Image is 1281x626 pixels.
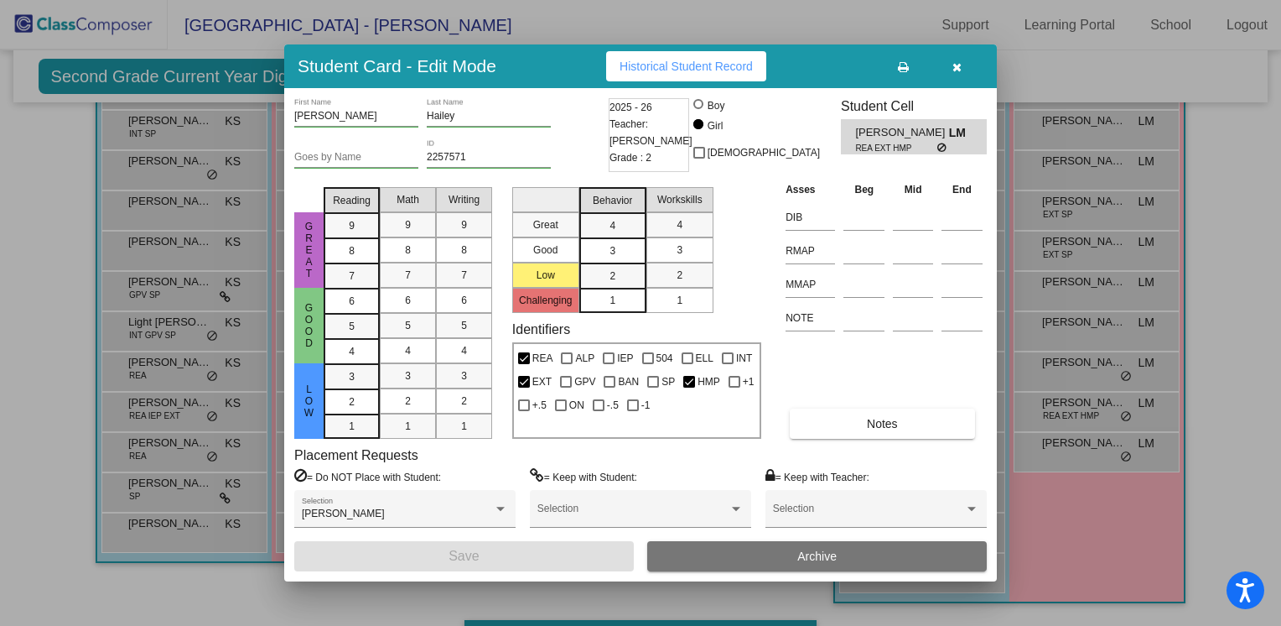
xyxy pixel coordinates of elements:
span: -1 [641,395,651,415]
input: assessment [786,238,835,263]
span: ALP [575,348,594,368]
span: Good [302,302,317,349]
span: [DEMOGRAPHIC_DATA] [708,143,820,163]
span: 4 [349,344,355,359]
span: 1 [349,419,355,434]
button: Notes [790,409,974,439]
span: 5 [349,319,355,334]
input: assessment [786,205,835,230]
button: Save [294,541,634,571]
h3: Student Card - Edit Mode [298,55,496,76]
span: +1 [743,372,755,392]
span: SP [661,372,675,392]
span: 9 [349,218,355,233]
span: Historical Student Record [620,60,753,73]
span: REA EXT HMP [855,142,936,154]
span: Low [302,383,317,419]
span: INT [736,348,752,368]
span: 2 [461,394,467,409]
span: 2 [405,394,411,409]
div: Girl [707,118,723,133]
span: 8 [461,243,467,258]
span: 2 [609,269,615,284]
button: Historical Student Record [606,51,766,81]
span: [PERSON_NAME] [855,124,948,142]
span: Great [302,221,317,279]
span: 8 [349,243,355,258]
span: LM [949,124,972,142]
span: Behavior [593,193,632,208]
span: 3 [677,243,682,258]
th: Asses [781,180,839,199]
span: Archive [797,550,837,563]
span: ELL [696,348,713,368]
span: 7 [349,269,355,284]
span: 7 [405,268,411,283]
span: 4 [677,217,682,232]
span: Workskills [657,192,703,207]
span: BAN [618,372,639,392]
span: ON [569,395,584,415]
h3: Student Cell [841,98,987,114]
span: 2 [677,268,682,283]
span: 2 [349,394,355,410]
div: Boy [707,98,725,113]
span: IEP [617,348,633,368]
span: EXT [532,372,552,392]
input: Enter ID [427,152,551,164]
span: +.5 [532,395,547,415]
span: -.5 [607,395,619,415]
span: REA [532,348,553,368]
input: goes by name [294,152,418,164]
span: 1 [677,293,682,308]
span: HMP [698,372,720,392]
label: = Do NOT Place with Student: [294,468,441,485]
label: Placement Requests [294,447,418,463]
span: 1 [609,293,615,308]
th: Beg [839,180,889,199]
span: Save [449,549,479,563]
span: 6 [461,293,467,308]
span: 3 [405,368,411,383]
span: 6 [349,294,355,309]
input: assessment [786,305,835,331]
span: Reading [333,193,371,208]
span: [PERSON_NAME] [302,508,385,519]
span: 9 [405,217,411,232]
label: = Keep with Teacher: [765,468,869,485]
span: GPV [574,372,595,392]
span: 4 [461,343,467,358]
span: 2025 - 26 [609,99,652,116]
span: 7 [461,268,467,283]
span: 4 [609,218,615,233]
span: 4 [405,343,411,358]
span: 5 [461,318,467,333]
span: Teacher: [PERSON_NAME] [609,116,692,149]
label: = Keep with Student: [530,468,637,485]
input: assessment [786,272,835,297]
span: Writing [449,192,480,207]
span: 3 [461,368,467,383]
span: 504 [656,348,673,368]
span: Grade : 2 [609,149,651,166]
button: Archive [647,541,987,571]
span: 9 [461,217,467,232]
span: 5 [405,318,411,333]
span: 6 [405,293,411,308]
span: 8 [405,243,411,258]
span: 1 [461,419,467,434]
span: 3 [609,243,615,258]
span: 1 [405,419,411,434]
th: Mid [889,180,937,199]
span: Math [397,192,419,207]
label: Identifiers [512,321,570,337]
span: 3 [349,369,355,384]
span: Notes [867,417,898,430]
th: End [937,180,987,199]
